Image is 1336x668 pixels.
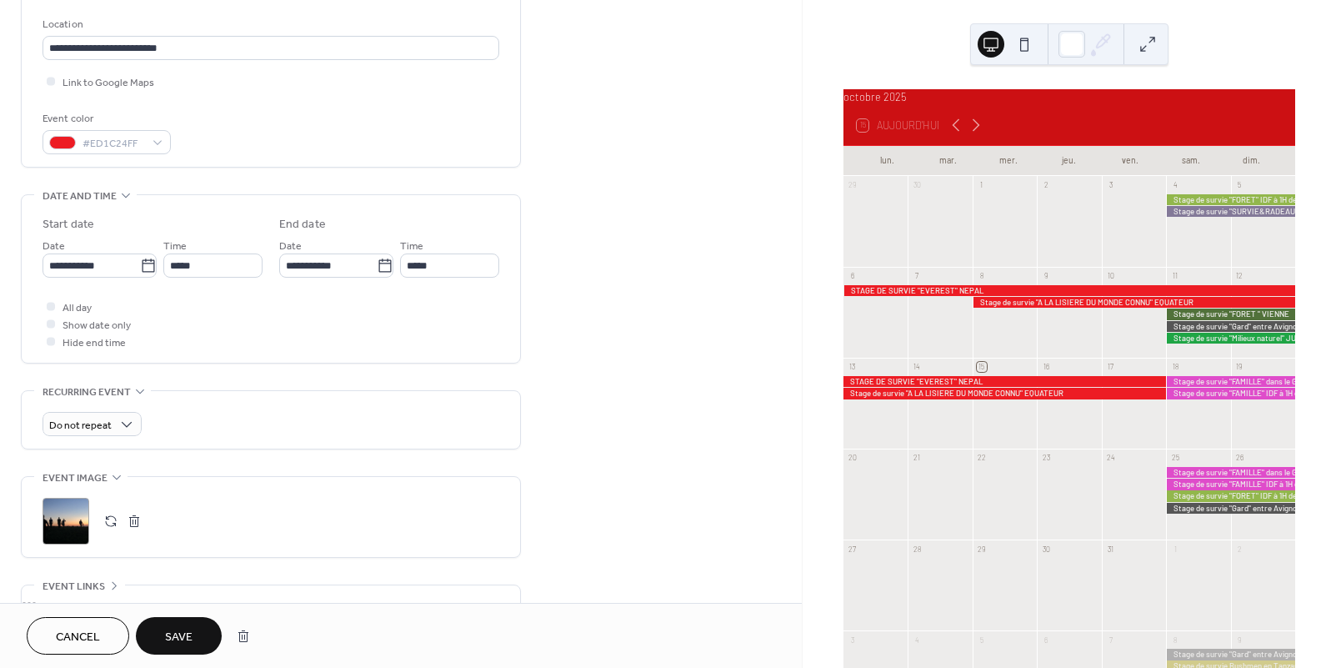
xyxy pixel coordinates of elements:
[1170,180,1180,190] div: 4
[1166,309,1295,319] div: Stage de survie "FORET " VIENNE
[918,146,978,176] div: mar.
[63,299,92,317] span: All day
[912,362,922,372] div: 14
[977,362,987,372] div: 15
[1105,544,1115,554] div: 31
[1105,453,1115,463] div: 24
[1234,635,1244,645] div: 9
[1221,146,1282,176] div: dim.
[1166,649,1295,660] div: Stage de survie "Gard" entre Avignon, Nîmes et les Cévennes
[843,285,1295,296] div: STAGE DE SURVIE "EVEREST" NEPAL
[912,544,922,554] div: 28
[1166,479,1295,490] div: Stage de survie "FAMILLE" IDF à 1H de PARIS
[848,362,858,372] div: 13
[977,635,987,645] div: 5
[43,470,108,487] span: Event image
[136,617,222,655] button: Save
[83,135,144,153] span: #ED1C24FF
[43,110,168,128] div: Event color
[1041,453,1051,463] div: 23
[1234,544,1244,554] div: 2
[1105,635,1115,645] div: 7
[848,180,858,190] div: 29
[279,216,326,234] div: End date
[1041,180,1051,190] div: 2
[43,578,105,595] span: Event links
[1170,271,1180,281] div: 11
[27,617,129,655] button: Cancel
[1170,635,1180,645] div: 8
[857,146,918,176] div: lun.
[973,297,1295,308] div: Stage de survie "A LA LISIERE DU MONDE CONNU" EQUATEUR
[43,188,117,205] span: Date and time
[848,453,858,463] div: 20
[977,180,987,190] div: 1
[63,334,126,352] span: Hide end time
[63,74,154,92] span: Link to Google Maps
[1105,271,1115,281] div: 10
[912,180,922,190] div: 30
[1166,467,1295,478] div: Stage de survie "FAMILLE" dans le GARD
[1166,490,1295,501] div: Stage de survie "FORET" IDF à 1H de PARIS dans les Yvelines
[843,89,1295,105] div: octobre 2025
[1234,362,1244,372] div: 19
[843,388,1166,399] div: Stage de survie "A LA LISIERE DU MONDE CONNU" EQUATEUR
[1234,271,1244,281] div: 12
[1166,206,1295,217] div: Stage de survie "SURVIE&RADEAU" NIORT
[43,384,131,401] span: Recurring event
[1166,388,1295,399] div: Stage de survie "FAMILLE" IDF à 1H de PARIS
[848,271,858,281] div: 6
[279,238,302,255] span: Date
[912,453,922,463] div: 21
[848,635,858,645] div: 3
[977,544,987,554] div: 29
[1041,271,1051,281] div: 9
[63,317,131,334] span: Show date only
[1041,362,1051,372] div: 16
[977,271,987,281] div: 8
[1166,194,1295,205] div: Stage de survie "FORET" IDF à 1H de PARIS dans les Yvelines
[22,585,520,620] div: •••
[1170,453,1180,463] div: 25
[1099,146,1160,176] div: ven.
[43,16,496,33] div: Location
[1234,180,1244,190] div: 5
[848,544,858,554] div: 27
[1160,146,1221,176] div: sam.
[1041,544,1051,554] div: 30
[1170,362,1180,372] div: 18
[1105,180,1115,190] div: 3
[43,238,65,255] span: Date
[1170,544,1180,554] div: 1
[1166,333,1295,344] div: Stage de survie "Milieux naturel" JURA
[1166,376,1295,387] div: Stage de survie "FAMILLE" dans le GARD
[977,453,987,463] div: 22
[165,629,193,646] span: Save
[43,498,89,545] div: ;
[1105,362,1115,372] div: 17
[49,416,112,435] span: Do not repeat
[400,238,423,255] span: Time
[1166,503,1295,514] div: Stage de survie "Gard" entre Avignon, Nîmes et les Cévennes
[1234,453,1244,463] div: 26
[843,376,1166,387] div: STAGE DE SURVIE "EVEREST" NEPAL
[912,635,922,645] div: 4
[912,271,922,281] div: 7
[1166,321,1295,332] div: Stage de survie "Gard" entre Avignon, Nîmes et les Cévennes
[56,629,100,646] span: Cancel
[1038,146,1099,176] div: jeu.
[1041,635,1051,645] div: 6
[43,216,94,234] div: Start date
[163,238,187,255] span: Time
[978,146,1039,176] div: mer.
